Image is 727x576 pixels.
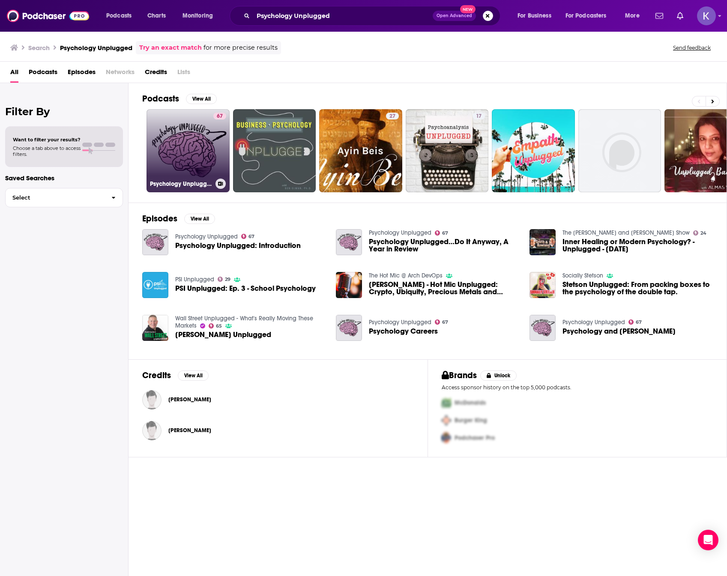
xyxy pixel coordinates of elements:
img: PSI Unplugged: Ep. 3 - School Psychology [142,272,168,298]
a: CreditsView All [142,370,209,381]
span: Podchaser Pro [455,434,495,442]
a: PodcastsView All [142,93,217,104]
span: [PERSON_NAME] Unplugged [175,331,271,338]
button: View All [186,94,217,104]
span: 65 [216,324,222,328]
span: [PERSON_NAME] [168,396,211,403]
span: More [625,10,640,22]
span: McDonalds [455,399,486,406]
span: Podcasts [106,10,132,22]
img: User Profile [697,6,716,25]
span: 67 [636,320,642,324]
img: Podchaser - Follow, Share and Rate Podcasts [7,8,89,24]
span: Choose a tab above to access filters. [13,145,81,157]
button: View All [184,214,215,224]
a: Psychology Unplugged [369,319,431,326]
a: 67 [213,113,226,119]
img: Second Pro Logo [438,412,455,429]
p: Saved Searches [5,174,123,182]
img: Dr. Corey J. Nigro [142,390,162,409]
a: All [10,65,18,83]
div: Search podcasts, credits, & more... [238,6,509,26]
span: For Business [518,10,551,22]
h2: Brands [442,370,477,381]
span: Logged in as kpearson13190 [697,6,716,25]
a: Psychology Unplugged…Do It Anyway, A Year in Review [336,229,362,255]
img: Psychology Careers [336,315,362,341]
span: 17 [476,112,482,121]
div: Open Intercom Messenger [698,530,718,550]
button: Dr. Corey J. NigroDr. Corey J. Nigro [142,417,414,444]
span: 67 [248,235,254,239]
button: Select [5,188,123,207]
img: First Pro Logo [438,394,455,412]
a: Try an exact match [139,43,202,53]
a: Dr. Corey J. Nigro [168,427,211,434]
a: Psychology Careers [369,328,438,335]
a: Psychology and Springsteen [530,315,556,341]
button: Send feedback [670,44,713,51]
a: PSI Unplugged [175,276,214,283]
span: Burger King [455,417,487,424]
a: Psychology Unplugged [175,233,238,240]
span: Monitoring [182,10,213,22]
a: Jared Dillian Unplugged [175,331,271,338]
a: Inner Healing or Modern Psychology? - Unplugged - 1-14-2025 [530,229,556,255]
a: Psychology Unplugged: Introduction [175,242,301,249]
a: The Smith and Rowland Show [562,229,690,236]
span: 67 [442,320,448,324]
a: PSI Unplugged: Ep. 3 - School Psychology [175,285,316,292]
span: Want to filter your results? [13,137,81,143]
a: Wall Street Unplugged - What's Really Moving These Markets [175,315,313,329]
button: Dr. Corey J. NigroDr. Corey J. Nigro [142,386,414,413]
a: Psychology Unplugged…Do It Anyway, A Year in Review [369,238,519,253]
a: Stetson Unplugged: From packing boxes to the psychology of the double tap. [562,281,713,295]
span: Psychology and [PERSON_NAME] [562,328,676,335]
a: 67 [435,230,449,236]
button: View All [178,370,209,381]
span: 24 [700,231,706,235]
a: The Hot Mic @ Arch DevOps [369,272,443,279]
a: Charts [142,9,171,23]
img: Jared Dillian Unplugged [142,315,168,341]
a: 67 [435,319,449,325]
a: Socially Stetson [562,272,603,279]
span: 27 [389,112,395,121]
a: EpisodesView All [142,213,215,224]
span: Networks [106,65,135,83]
button: Show profile menu [697,6,716,25]
img: Stetson Unplugged: From packing boxes to the psychology of the double tap. [530,272,556,298]
a: 17 [406,109,489,192]
p: Access sponsor history on the top 5,000 podcasts. [442,384,713,391]
button: open menu [560,9,619,23]
a: 29 [218,277,231,282]
span: 67 [442,231,448,235]
a: Episodes [68,65,96,83]
span: Charts [147,10,166,22]
img: Nicholas Prouten - Hot Mic Unplugged: Crypto, Ubiquity, Precious Metals and Psychology [336,272,362,298]
h3: Psychology Unplugged [60,44,132,52]
a: 67Psychology Unplugged [147,109,230,192]
button: Unlock [480,370,517,381]
a: Psychology Unplugged [369,229,431,236]
span: for more precise results [203,43,278,53]
span: Lists [177,65,190,83]
img: Psychology Unplugged: Introduction [142,229,168,255]
a: 27 [386,113,399,119]
button: open menu [512,9,562,23]
span: 29 [225,278,230,281]
span: For Podcasters [565,10,607,22]
h3: Psychology Unplugged [150,180,212,188]
a: Dr. Corey J. Nigro [168,396,211,403]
